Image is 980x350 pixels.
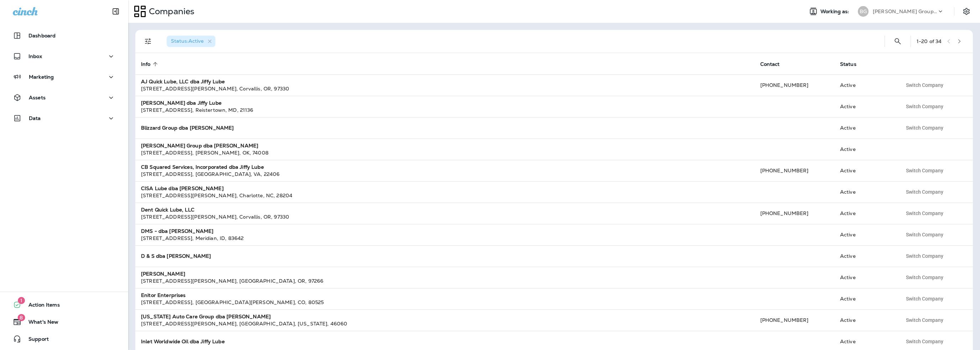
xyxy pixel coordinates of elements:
button: Assets [7,90,121,105]
button: Settings [960,5,973,18]
div: [STREET_ADDRESS][PERSON_NAME] , Charlotte , NC , 28204 [141,192,749,199]
strong: AJ Quick Lube, LLC dba Jiffy Lube [141,78,225,85]
button: Support [7,332,121,346]
p: Inbox [28,53,42,59]
td: Active [834,74,896,96]
td: [PHONE_NUMBER] [755,74,834,96]
td: Active [834,181,896,203]
strong: [US_STATE] Auto Care Group dba [PERSON_NAME] [141,313,271,320]
button: Switch Company [902,122,947,133]
div: [STREET_ADDRESS][PERSON_NAME] , Corvallis , OR , 97330 [141,213,749,220]
span: Working as: [820,9,851,15]
strong: [PERSON_NAME] [141,271,185,277]
td: [PHONE_NUMBER] [755,160,834,181]
button: Switch Company [902,229,947,240]
div: [STREET_ADDRESS] , [GEOGRAPHIC_DATA][PERSON_NAME] , CO , 80525 [141,299,749,306]
button: Switch Company [902,272,947,283]
strong: D & S dba [PERSON_NAME] [141,253,211,259]
button: Switch Company [902,187,947,197]
span: Switch Company [906,104,943,109]
span: 1 [18,297,25,304]
span: Support [21,336,49,345]
div: BG [858,6,869,17]
strong: [PERSON_NAME] Group dba [PERSON_NAME] [141,142,258,149]
button: Switch Company [902,336,947,347]
span: Contact [760,61,789,67]
div: [STREET_ADDRESS] , [GEOGRAPHIC_DATA] , VA , 22406 [141,171,749,178]
button: Dashboard [7,28,121,43]
td: Active [834,203,896,224]
p: Companies [146,6,194,17]
div: [STREET_ADDRESS] , Meridian , ID , 83642 [141,235,749,242]
button: Switch Company [902,293,947,304]
button: Switch Company [902,80,947,90]
strong: [PERSON_NAME] dba Jiffy Lube [141,100,221,106]
span: Switch Company [906,254,943,258]
span: Action Items [21,302,60,310]
td: Active [834,267,896,288]
button: Collapse Sidebar [106,4,126,19]
span: Info [141,61,151,67]
button: Search Companies [891,34,905,48]
button: Switch Company [902,251,947,261]
p: [PERSON_NAME] Group dba [PERSON_NAME] [873,9,937,14]
td: [PHONE_NUMBER] [755,309,834,331]
p: Dashboard [28,33,56,38]
button: Switch Company [902,315,947,325]
span: Switch Company [906,318,943,323]
button: Switch Company [902,165,947,176]
strong: DMS - dba [PERSON_NAME] [141,228,213,234]
div: [STREET_ADDRESS] , Reistertown , MD , 21136 [141,106,749,114]
div: 1 - 20 of 34 [917,38,942,44]
strong: Enitor Enterprises [141,292,186,298]
button: Filters [141,34,155,48]
td: Active [834,117,896,139]
button: Switch Company [902,208,947,219]
span: Switch Company [906,125,943,130]
span: Status : Active [171,38,204,44]
span: Status [840,61,866,67]
button: Data [7,111,121,125]
strong: CB Squared Services, Incorporated dba Jiffy Lube [141,164,264,170]
td: Active [834,139,896,160]
td: Active [834,309,896,331]
div: [STREET_ADDRESS][PERSON_NAME] , Corvallis , OR , 97330 [141,85,749,92]
span: Switch Company [906,211,943,216]
p: Data [29,115,41,121]
strong: CISA Lube dba [PERSON_NAME] [141,185,224,192]
td: Active [834,224,896,245]
strong: Dent Quick Lube, LLC [141,207,194,213]
td: Active [834,288,896,309]
span: Status [840,61,856,67]
div: Status:Active [167,36,215,47]
span: Contact [760,61,780,67]
span: What's New [21,319,58,328]
button: 1Action Items [7,298,121,312]
span: Switch Company [906,275,943,280]
div: [STREET_ADDRESS][PERSON_NAME] , [GEOGRAPHIC_DATA] , OR , 97266 [141,277,749,284]
button: 8What's New [7,315,121,329]
td: Active [834,160,896,181]
span: Switch Company [906,232,943,237]
div: [STREET_ADDRESS] , [PERSON_NAME] , OK , 74008 [141,149,749,156]
span: Switch Company [906,83,943,88]
span: Switch Company [906,339,943,344]
button: Marketing [7,70,121,84]
span: Switch Company [906,296,943,301]
strong: Inlet Worldwide Oil dba Jiffy Lube [141,338,225,345]
span: Info [141,61,160,67]
td: Active [834,96,896,117]
strong: Blizzard Group dba [PERSON_NAME] [141,125,234,131]
span: 8 [17,314,25,321]
td: Active [834,245,896,267]
span: Switch Company [906,189,943,194]
div: [STREET_ADDRESS][PERSON_NAME] , [GEOGRAPHIC_DATA] , [US_STATE] , 46060 [141,320,749,327]
button: Inbox [7,49,121,63]
span: Switch Company [906,168,943,173]
button: Switch Company [902,101,947,112]
p: Marketing [29,74,54,80]
td: [PHONE_NUMBER] [755,203,834,224]
p: Assets [29,95,46,100]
